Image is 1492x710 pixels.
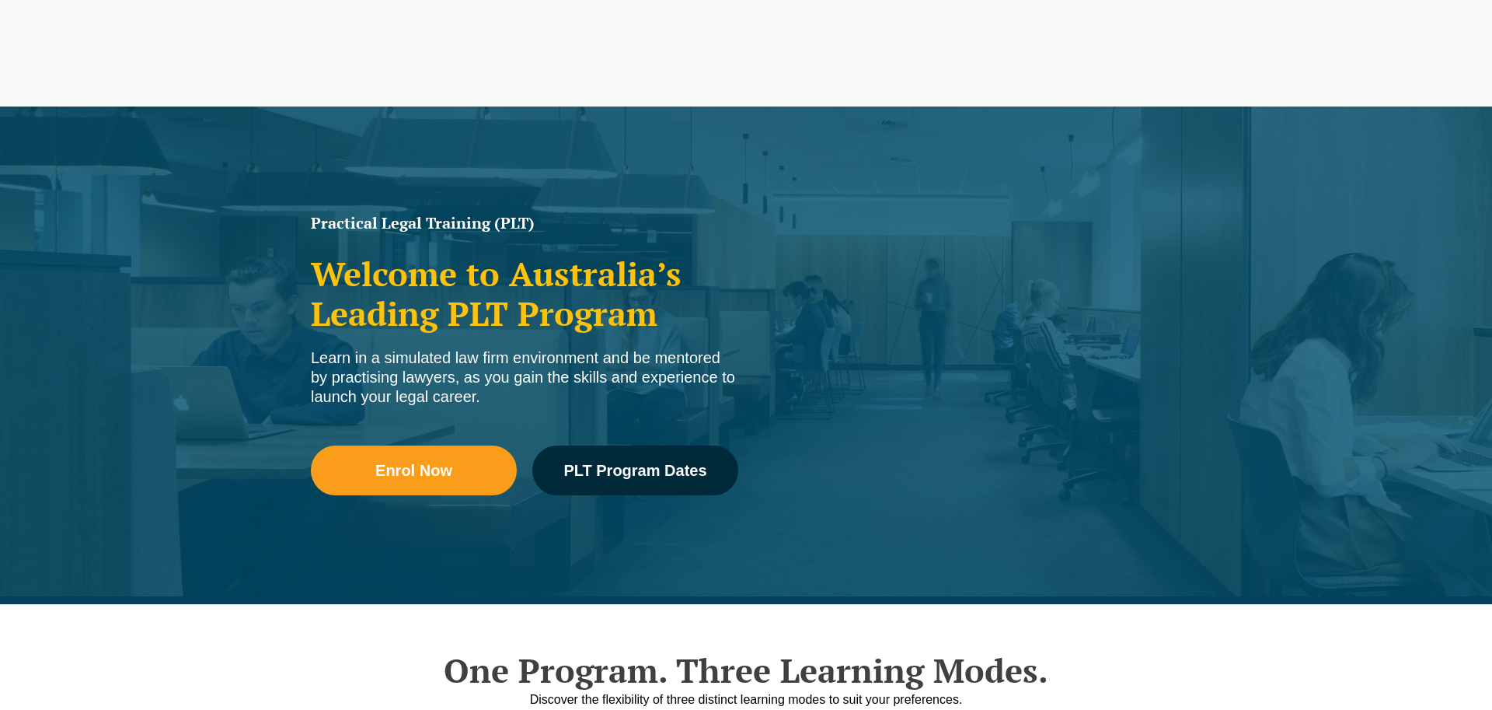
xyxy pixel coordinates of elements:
h2: Welcome to Australia’s Leading PLT Program [311,254,738,333]
a: PLT Program Dates [532,446,738,495]
span: Enrol Now [375,463,452,478]
div: Discover the flexibility of three distinct learning modes to suit your preferences. [303,690,1189,709]
a: Enrol Now [311,446,517,495]
h1: Practical Legal Training (PLT) [311,215,738,231]
h2: One Program. Three Learning Modes. [303,651,1189,690]
span: PLT Program Dates [563,463,706,478]
div: Learn in a simulated law firm environment and be mentored by practising lawyers, as you gain the ... [311,348,738,407]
